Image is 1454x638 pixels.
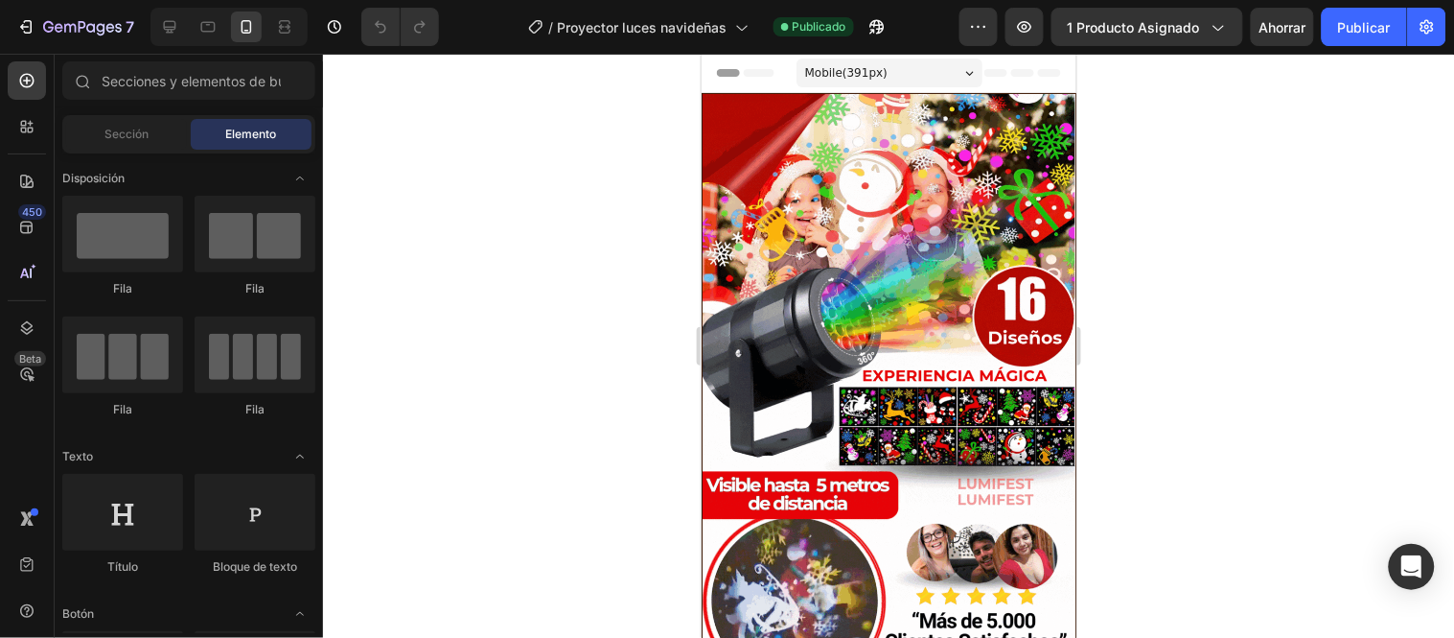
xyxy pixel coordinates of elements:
font: Beta [19,352,41,366]
span: Abrir palanca [285,599,315,629]
font: Título [107,559,138,574]
font: Texto [62,449,93,463]
font: / [549,19,554,35]
font: Publicar [1338,19,1391,35]
font: Fila [113,281,132,295]
font: Proyector luces navideñas [558,19,727,35]
font: 7 [126,17,134,36]
font: Fila [245,402,265,416]
button: Ahorrar [1251,8,1314,46]
div: Abrir Intercom Messenger [1389,544,1435,590]
span: Abrir palanca [285,441,315,472]
iframe: Área de diseño [702,54,1076,638]
font: Bloque de texto [213,559,297,574]
font: Disposición [62,171,125,185]
button: 7 [8,8,143,46]
font: 1 producto asignado [1068,19,1200,35]
button: Publicar [1322,8,1407,46]
font: Fila [245,281,265,295]
button: 1 producto asignado [1051,8,1243,46]
div: Deshacer/Rehacer [361,8,439,46]
span: Abrir palanca [285,163,315,194]
font: 450 [22,205,42,219]
font: Botón [62,606,94,621]
font: Sección [104,127,149,141]
font: Ahorrar [1259,19,1306,35]
font: Fila [113,402,132,416]
font: Publicado [793,19,846,34]
input: Secciones y elementos de búsqueda [62,61,315,100]
font: Elemento [226,127,277,141]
